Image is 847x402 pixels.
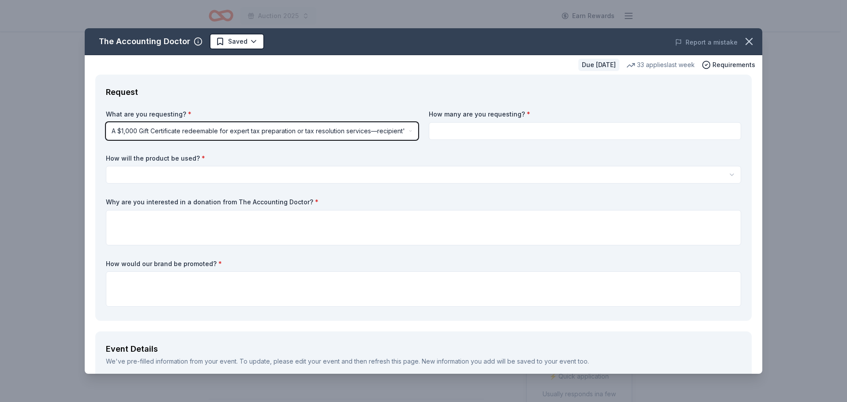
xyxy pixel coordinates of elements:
[578,59,619,71] div: Due [DATE]
[106,154,741,163] label: How will the product be used?
[106,259,741,268] label: How would our brand be promoted?
[626,60,695,70] div: 33 applies last week
[106,110,418,119] label: What are you requesting?
[228,36,247,47] span: Saved
[106,342,741,356] div: Event Details
[106,356,741,367] div: We've pre-filled information from your event. To update, please edit your event and then refresh ...
[712,60,755,70] span: Requirements
[702,60,755,70] button: Requirements
[106,198,741,207] label: Why are you interested in a donation from The Accounting Doctor?
[99,34,190,49] div: The Accounting Doctor
[429,110,741,119] label: How many are you requesting?
[675,37,738,48] button: Report a mistake
[210,34,264,49] button: Saved
[106,85,741,99] div: Request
